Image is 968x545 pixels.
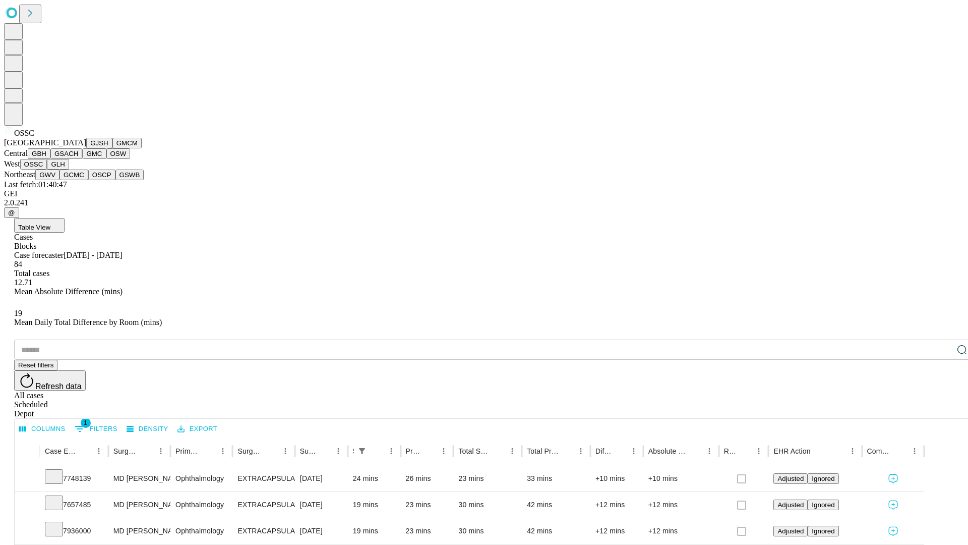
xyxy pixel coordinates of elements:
[300,492,343,518] div: [DATE]
[175,492,227,518] div: Ophthalmology
[574,444,588,458] button: Menu
[300,447,316,455] div: Surgery Date
[812,475,834,482] span: Ignored
[458,518,517,544] div: 30 mins
[106,148,131,159] button: OSW
[47,159,69,170] button: GLH
[4,149,28,157] span: Central
[8,209,15,216] span: @
[702,444,716,458] button: Menu
[112,138,142,148] button: GMCM
[45,492,103,518] div: 7657485
[113,518,165,544] div: MD [PERSON_NAME] [PERSON_NAME]
[812,501,834,509] span: Ignored
[14,260,22,268] span: 84
[773,526,808,536] button: Adjusted
[86,138,112,148] button: GJSH
[18,361,53,369] span: Reset filters
[808,526,838,536] button: Ignored
[35,170,59,180] button: GWV
[353,492,396,518] div: 19 mins
[648,518,714,544] div: +12 mins
[406,492,449,518] div: 23 mins
[773,500,808,510] button: Adjusted
[113,447,139,455] div: Surgeon Name
[458,447,490,455] div: Total Scheduled Duration
[237,447,263,455] div: Surgery Name
[4,138,86,147] span: [GEOGRAPHIC_DATA]
[4,170,35,179] span: Northeast
[406,518,449,544] div: 23 mins
[458,492,517,518] div: 30 mins
[812,527,834,535] span: Ignored
[175,447,201,455] div: Primary Service
[353,447,354,455] div: Scheduled In Room Duration
[491,444,505,458] button: Sort
[845,444,860,458] button: Menu
[78,444,92,458] button: Sort
[140,444,154,458] button: Sort
[867,447,892,455] div: Comments
[300,466,343,492] div: [DATE]
[773,473,808,484] button: Adjusted
[777,501,804,509] span: Adjusted
[893,444,907,458] button: Sort
[907,444,922,458] button: Menu
[688,444,702,458] button: Sort
[14,129,34,137] span: OSSC
[14,370,86,391] button: Refresh data
[370,444,384,458] button: Sort
[28,148,50,159] button: GBH
[14,251,64,259] span: Case forecaster
[4,207,19,218] button: @
[14,269,49,278] span: Total cases
[18,224,50,231] span: Table View
[237,518,289,544] div: EXTRACAPSULAR CATARACT REMOVAL WITH [MEDICAL_DATA]
[317,444,331,458] button: Sort
[124,421,171,437] button: Density
[14,360,57,370] button: Reset filters
[35,382,82,391] span: Refresh data
[458,466,517,492] div: 23 mins
[812,444,826,458] button: Sort
[20,523,35,540] button: Expand
[627,444,641,458] button: Menu
[300,518,343,544] div: [DATE]
[154,444,168,458] button: Menu
[648,492,714,518] div: +12 mins
[202,444,216,458] button: Sort
[353,466,396,492] div: 24 mins
[648,447,687,455] div: Absolute Difference
[422,444,437,458] button: Sort
[613,444,627,458] button: Sort
[14,318,162,326] span: Mean Daily Total Difference by Room (mins)
[264,444,278,458] button: Sort
[20,159,47,170] button: OSSC
[92,444,106,458] button: Menu
[237,492,289,518] div: EXTRACAPSULAR CATARACT REMOVAL WITH [MEDICAL_DATA]
[595,466,638,492] div: +10 mins
[175,466,227,492] div: Ophthalmology
[14,278,32,287] span: 12.71
[59,170,88,180] button: GCMC
[355,444,369,458] button: Show filters
[777,527,804,535] span: Adjusted
[331,444,345,458] button: Menu
[115,170,144,180] button: GSWB
[113,492,165,518] div: MD [PERSON_NAME] [PERSON_NAME]
[20,497,35,514] button: Expand
[50,148,82,159] button: GSACH
[355,444,369,458] div: 1 active filter
[595,447,612,455] div: Difference
[237,466,289,492] div: EXTRACAPSULAR CATARACT REMOVAL WITH [MEDICAL_DATA]
[113,466,165,492] div: MD [PERSON_NAME] [PERSON_NAME]
[45,518,103,544] div: 7936000
[4,159,20,168] span: West
[406,447,422,455] div: Predicted In Room Duration
[72,421,120,437] button: Show filters
[738,444,752,458] button: Sort
[88,170,115,180] button: OSCP
[4,198,964,207] div: 2.0.241
[808,500,838,510] button: Ignored
[648,466,714,492] div: +10 mins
